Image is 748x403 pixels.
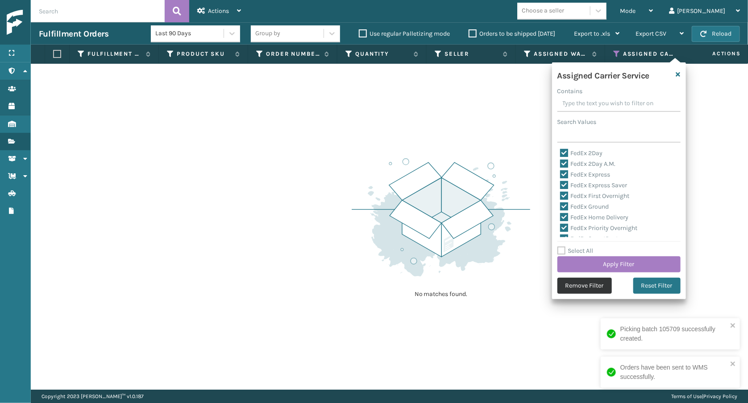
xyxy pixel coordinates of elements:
[730,322,736,330] button: close
[636,30,666,37] span: Export CSV
[534,50,588,58] label: Assigned Warehouse
[560,149,603,157] label: FedEx 2Day
[39,29,108,39] h3: Fulfillment Orders
[620,7,636,15] span: Mode
[557,117,597,127] label: Search Values
[557,86,583,96] label: Contains
[633,278,681,294] button: Reset Filter
[560,224,638,232] label: FedEx Priority Overnight
[557,96,681,112] input: Type the text you wish to filter on
[355,50,409,58] label: Quantity
[557,68,650,81] h4: Assigned Carrier Service
[208,7,229,15] span: Actions
[445,50,499,58] label: Seller
[560,203,609,210] label: FedEx Ground
[560,235,619,243] label: FedEx SmartPost
[469,30,555,37] label: Orders to be shipped [DATE]
[557,278,612,294] button: Remove Filter
[560,171,611,178] label: FedEx Express
[557,247,594,255] label: Select All
[620,363,727,382] div: Orders have been sent to WMS successfully.
[560,192,630,200] label: FedEx First Overnight
[560,214,629,221] label: FedEx Home Delivery
[42,390,144,403] p: Copyright 2023 [PERSON_NAME]™ v 1.0.187
[155,29,224,38] div: Last 90 Days
[560,181,627,189] label: FedEx Express Saver
[730,360,736,369] button: close
[266,50,320,58] label: Order Number
[684,46,746,61] span: Actions
[620,325,727,343] div: Picking batch 105709 successfully created.
[522,6,564,16] div: Choose a seller
[557,256,681,272] button: Apply Filter
[560,160,616,168] label: FedEx 2Day A.M.
[7,10,87,35] img: logo
[692,26,740,42] button: Reload
[177,50,231,58] label: Product SKU
[87,50,141,58] label: Fulfillment Order Id
[359,30,450,37] label: Use regular Palletizing mode
[574,30,610,37] span: Export to .xls
[255,29,280,38] div: Group by
[623,50,677,58] label: Assigned Carrier Service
